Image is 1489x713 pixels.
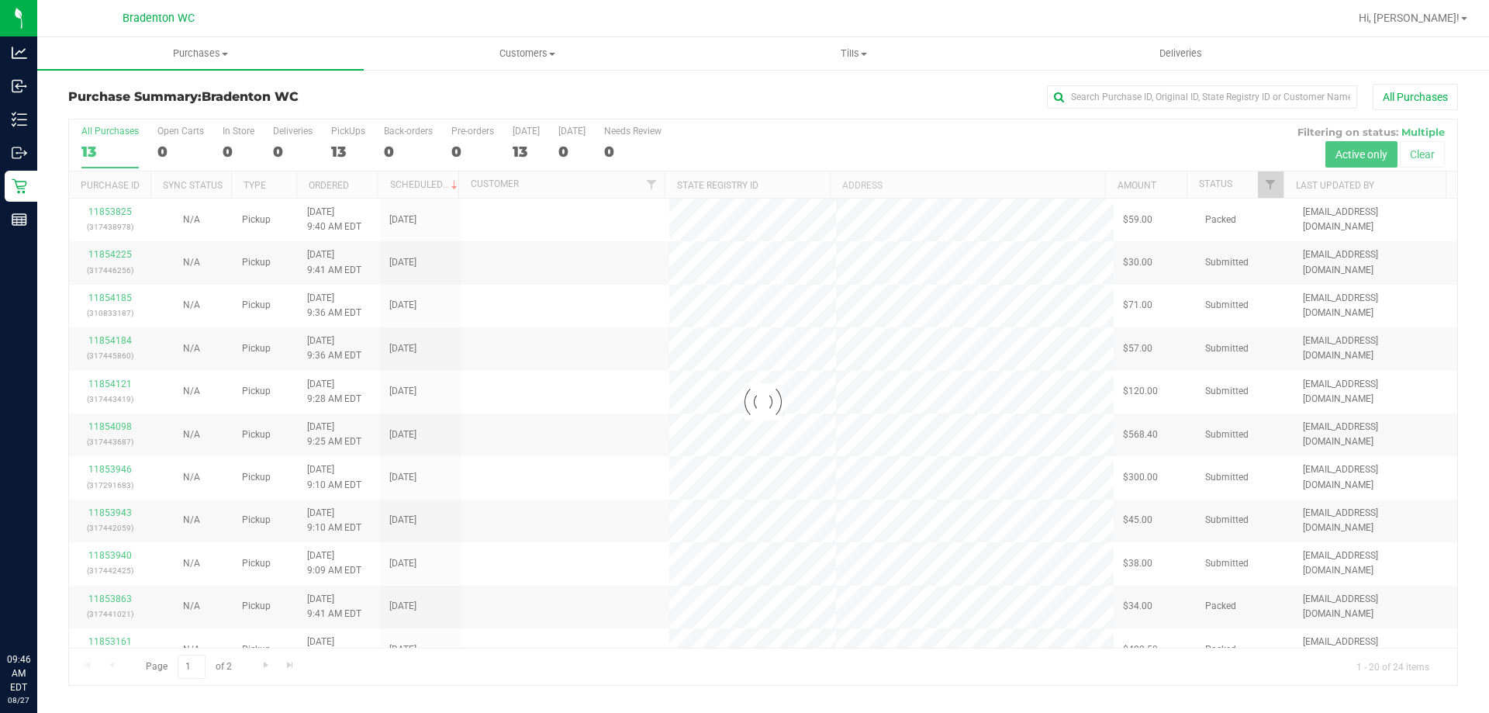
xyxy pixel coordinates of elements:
span: Deliveries [1138,47,1223,61]
inline-svg: Inbound [12,78,27,94]
span: Customers [364,47,689,61]
span: Purchases [37,47,364,61]
inline-svg: Retail [12,178,27,194]
inline-svg: Analytics [12,45,27,61]
input: Search Purchase ID, Original ID, State Registry ID or Customer Name... [1047,85,1357,109]
a: Purchases [37,37,364,70]
span: Hi, [PERSON_NAME]! [1359,12,1460,24]
button: All Purchases [1373,84,1458,110]
a: Tills [690,37,1017,70]
h3: Purchase Summary: [68,90,531,104]
p: 09:46 AM EDT [7,652,30,694]
a: Deliveries [1017,37,1344,70]
span: Tills [691,47,1016,61]
a: Customers [364,37,690,70]
span: Bradenton WC [123,12,195,25]
iframe: Resource center [16,589,62,635]
inline-svg: Reports [12,212,27,227]
span: Bradenton WC [202,89,299,104]
p: 08/27 [7,694,30,706]
inline-svg: Inventory [12,112,27,127]
inline-svg: Outbound [12,145,27,161]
